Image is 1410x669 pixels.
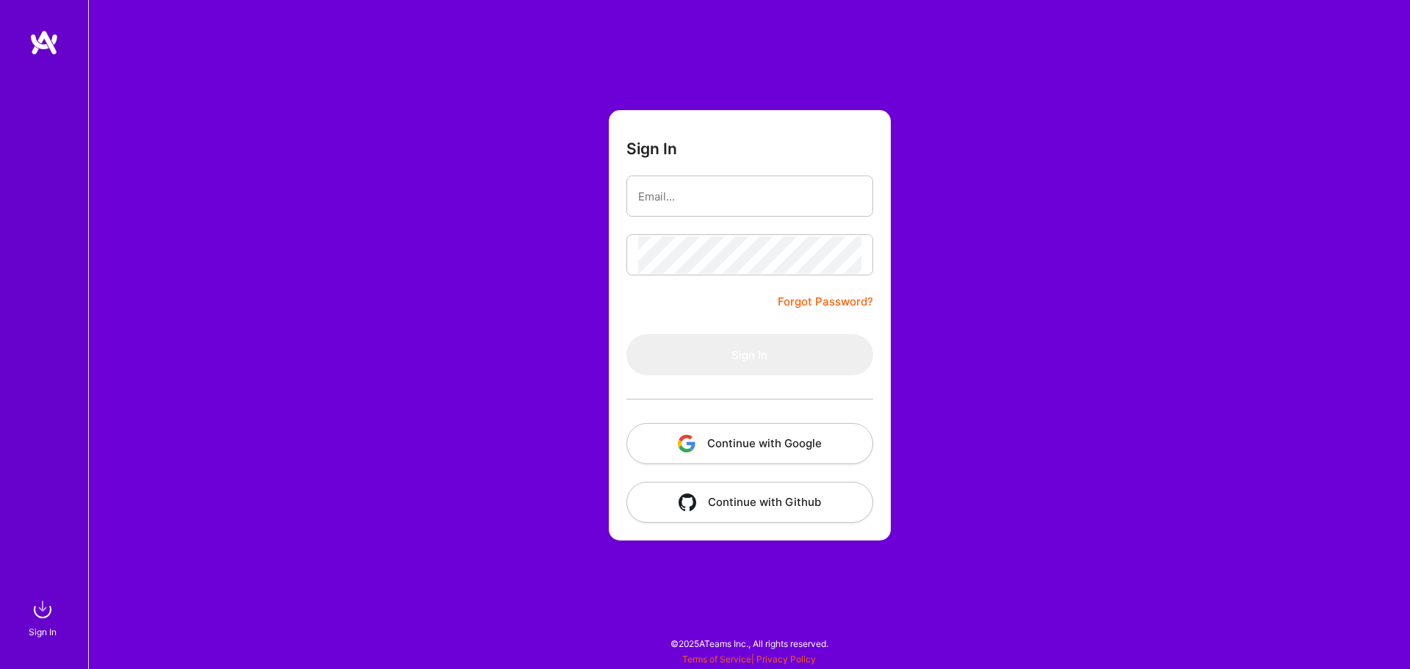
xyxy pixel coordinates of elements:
[626,423,873,464] button: Continue with Google
[638,178,861,215] input: Email...
[756,654,816,665] a: Privacy Policy
[626,482,873,523] button: Continue with Github
[679,493,696,511] img: icon
[626,140,677,158] h3: Sign In
[682,654,751,665] a: Terms of Service
[678,435,695,452] img: icon
[778,293,873,311] a: Forgot Password?
[626,334,873,375] button: Sign In
[31,595,57,640] a: sign inSign In
[88,625,1410,662] div: © 2025 ATeams Inc., All rights reserved.
[29,624,57,640] div: Sign In
[682,654,816,665] span: |
[28,595,57,624] img: sign in
[29,29,59,56] img: logo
